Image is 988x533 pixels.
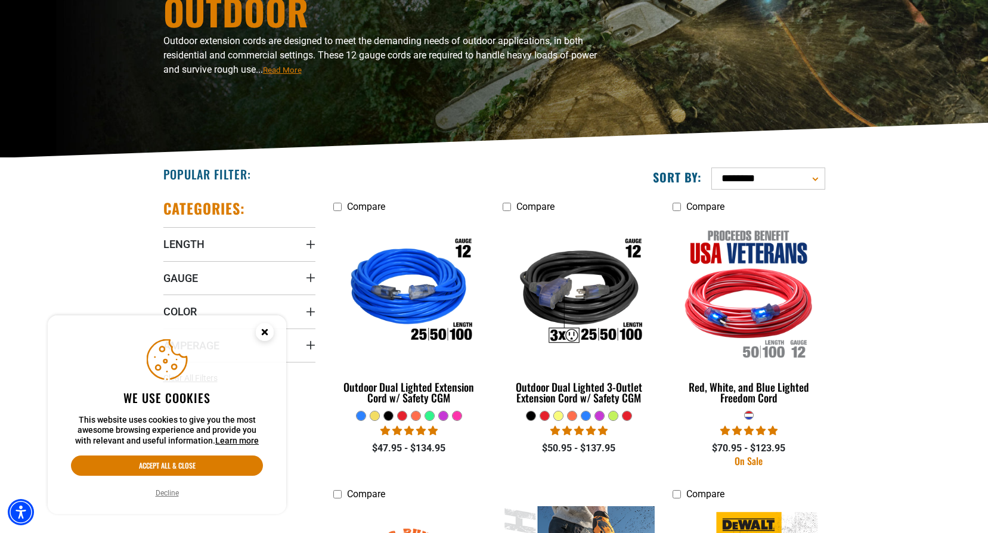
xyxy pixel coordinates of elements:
[504,224,654,361] img: Outdoor Dual Lighted 3-Outlet Extension Cord w/ Safety CGM
[163,305,197,318] span: Color
[8,499,34,525] div: Accessibility Menu
[674,224,824,361] img: Red, White, and Blue Lighted Freedom Cord
[263,66,302,75] span: Read More
[71,415,263,447] p: This website uses cookies to give you the most awesome browsing experience and provide you with r...
[516,201,555,212] span: Compare
[347,488,385,500] span: Compare
[163,199,246,218] h2: Categories:
[673,382,825,403] div: Red, White, and Blue Lighted Freedom Cord
[333,218,485,410] a: Outdoor Dual Lighted Extension Cord w/ Safety CGM Outdoor Dual Lighted Extension Cord w/ Safety CGM
[673,441,825,455] div: $70.95 - $123.95
[503,218,655,410] a: Outdoor Dual Lighted 3-Outlet Extension Cord w/ Safety CGM Outdoor Dual Lighted 3-Outlet Extensio...
[48,315,286,515] aside: Cookie Consent
[550,425,608,436] span: 4.80 stars
[163,227,315,261] summary: Length
[215,436,259,445] a: This website uses cookies to give you the most awesome browsing experience and provide you with r...
[673,218,825,410] a: Red, White, and Blue Lighted Freedom Cord Red, White, and Blue Lighted Freedom Cord
[71,455,263,476] button: Accept all & close
[163,237,205,251] span: Length
[686,488,724,500] span: Compare
[163,166,251,182] h2: Popular Filter:
[152,487,182,499] button: Decline
[333,441,485,455] div: $47.95 - $134.95
[380,425,438,436] span: 4.81 stars
[333,382,485,403] div: Outdoor Dual Lighted Extension Cord w/ Safety CGM
[163,261,315,295] summary: Gauge
[243,315,286,352] button: Close this option
[653,169,702,185] label: Sort by:
[163,295,315,328] summary: Color
[503,382,655,403] div: Outdoor Dual Lighted 3-Outlet Extension Cord w/ Safety CGM
[334,224,484,361] img: Outdoor Dual Lighted Extension Cord w/ Safety CGM
[71,390,263,405] h2: We use cookies
[686,201,724,212] span: Compare
[720,425,778,436] span: 5.00 stars
[503,441,655,455] div: $50.95 - $137.95
[347,201,385,212] span: Compare
[163,35,597,75] span: Outdoor extension cords are designed to meet the demanding needs of outdoor applications, in both...
[163,271,198,285] span: Gauge
[673,456,825,466] div: On Sale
